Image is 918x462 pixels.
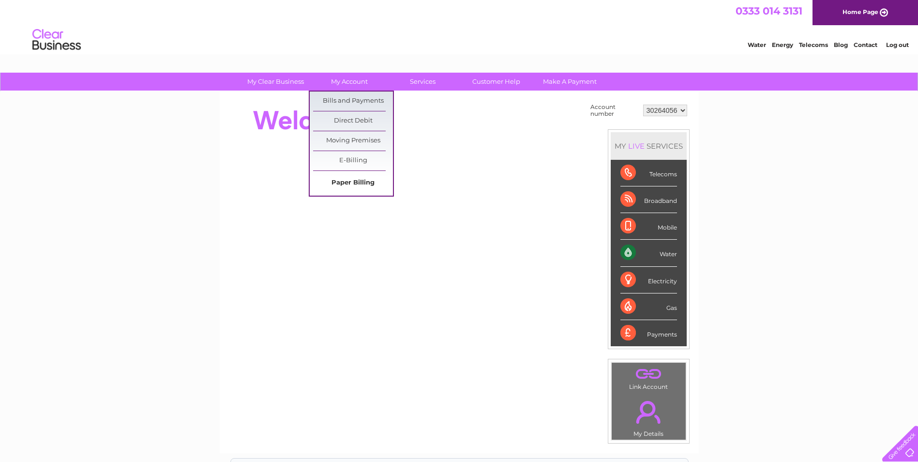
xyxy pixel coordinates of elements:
[620,213,677,240] div: Mobile
[614,365,683,382] a: .
[313,111,393,131] a: Direct Debit
[620,240,677,266] div: Water
[772,41,793,48] a: Energy
[620,160,677,186] div: Telecoms
[620,267,677,293] div: Electricity
[736,5,802,17] a: 0333 014 3131
[383,73,463,91] a: Services
[236,73,316,91] a: My Clear Business
[530,73,610,91] a: Make A Payment
[309,73,389,91] a: My Account
[313,92,393,111] a: Bills and Payments
[611,132,687,160] div: MY SERVICES
[611,362,686,393] td: Link Account
[620,293,677,320] div: Gas
[854,41,877,48] a: Contact
[313,151,393,170] a: E-Billing
[313,131,393,151] a: Moving Premises
[611,393,686,440] td: My Details
[799,41,828,48] a: Telecoms
[834,41,848,48] a: Blog
[748,41,766,48] a: Water
[32,25,81,55] img: logo.png
[313,173,393,193] a: Paper Billing
[626,141,647,151] div: LIVE
[886,41,909,48] a: Log out
[231,5,688,47] div: Clear Business is a trading name of Verastar Limited (registered in [GEOGRAPHIC_DATA] No. 3667643...
[588,101,641,120] td: Account number
[614,395,683,429] a: .
[620,320,677,346] div: Payments
[620,186,677,213] div: Broadband
[456,73,536,91] a: Customer Help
